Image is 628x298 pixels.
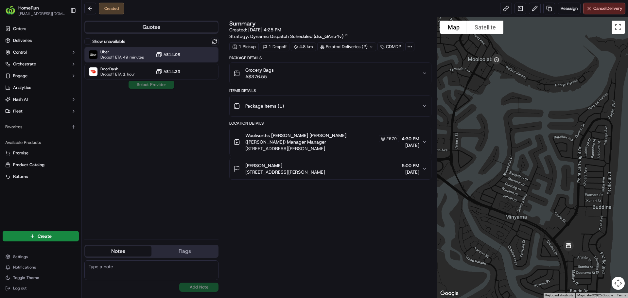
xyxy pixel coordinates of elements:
[245,73,274,80] span: A$376.55
[612,277,625,290] button: Map camera controls
[245,145,399,152] span: [STREET_ADDRESS][PERSON_NAME]
[3,82,79,93] a: Analytics
[439,289,460,298] a: Open this area in Google Maps (opens a new window)
[13,85,31,91] span: Analytics
[3,122,79,132] div: Favorites
[164,69,180,74] span: A$14.33
[3,3,68,18] button: HomeRunHomeRun[EMAIL_ADDRESS][DOMAIN_NAME]
[617,293,626,297] a: Terms (opens in new tab)
[13,108,23,114] span: Fleet
[245,132,377,145] span: Woolworths [PERSON_NAME] [PERSON_NAME] ([PERSON_NAME]) Manager Manager
[250,33,348,40] a: Dynamic Dispatch Scheduled (dss_QAn54v)
[230,96,431,116] button: Package Items (1)
[229,26,281,33] span: Created:
[377,42,404,51] div: CDMD2
[85,246,151,256] button: Notes
[13,162,44,168] span: Product Catalog
[13,73,27,79] span: Engage
[13,265,36,270] span: Notifications
[3,137,79,148] div: Available Products
[577,293,613,297] span: Map data ©2025 Google
[3,94,79,105] button: Nash AI
[230,128,431,156] button: Woolworths [PERSON_NAME] [PERSON_NAME] ([PERSON_NAME]) Manager Manager2570[STREET_ADDRESS][PERSON...
[558,3,581,14] button: Reassign
[13,38,32,44] span: Deliveries
[5,174,76,180] a: Returns
[164,52,180,57] span: A$14.08
[13,174,28,180] span: Returns
[3,171,79,182] button: Returns
[13,49,27,55] span: Control
[85,22,218,32] button: Quotes
[317,42,376,51] div: Related Deliveries (2)
[439,289,460,298] img: Google
[440,21,467,34] button: Show street map
[593,6,622,11] span: Cancel Delivery
[13,286,26,291] span: Log out
[100,66,135,72] span: DoorDash
[5,5,16,16] img: HomeRun
[291,42,316,51] div: 4.8 km
[89,50,97,59] img: Uber
[561,6,578,11] span: Reassign
[100,72,135,77] span: Dropoff ETA 1 hour
[229,55,431,61] div: Package Details
[245,169,325,175] span: [STREET_ADDRESS][PERSON_NAME]
[229,42,259,51] div: 1 Pickup
[229,21,256,26] h3: Summary
[38,233,52,239] span: Create
[612,21,625,34] button: Toggle fullscreen view
[245,103,284,109] span: Package Items ( 1 )
[5,162,76,168] a: Product Catalog
[156,51,180,58] button: A$14.08
[3,148,79,158] button: Promise
[402,142,419,149] span: [DATE]
[13,26,26,32] span: Orders
[13,61,36,67] span: Orchestrate
[92,39,125,44] label: Show unavailable
[230,158,431,179] button: [PERSON_NAME][STREET_ADDRESS][PERSON_NAME]5:00 PM[DATE]
[386,136,397,141] span: 2570
[229,121,431,126] div: Location Details
[18,11,65,16] button: [EMAIL_ADDRESS][DOMAIN_NAME]
[3,35,79,46] a: Deliveries
[3,106,79,116] button: Fleet
[545,293,573,298] button: Keyboard shortcuts
[250,33,343,40] span: Dynamic Dispatch Scheduled (dss_QAn54v)
[89,67,97,76] img: DoorDash
[3,71,79,81] button: Engage
[156,68,180,75] button: A$14.33
[13,150,28,156] span: Promise
[402,162,419,169] span: 5:00 PM
[13,96,28,102] span: Nash AI
[229,33,348,40] div: Strategy:
[3,273,79,282] button: Toggle Theme
[229,88,431,93] div: Items Details
[260,42,289,51] div: 1 Dropoff
[3,47,79,58] button: Control
[3,263,79,272] button: Notifications
[13,254,28,259] span: Settings
[245,162,282,169] span: [PERSON_NAME]
[248,27,281,33] span: [DATE] 4:25 PM
[3,160,79,170] button: Product Catalog
[3,252,79,261] button: Settings
[18,5,39,11] button: HomeRun
[3,231,79,241] button: Create
[100,55,144,60] span: Dropoff ETA 49 minutes
[245,67,274,73] span: Grocery Bags
[151,246,218,256] button: Flags
[583,3,625,14] button: CancelDelivery
[100,49,144,55] span: Uber
[230,63,431,84] button: Grocery BagsA$376.55
[13,275,39,280] span: Toggle Theme
[3,59,79,69] button: Orchestrate
[5,150,76,156] a: Promise
[402,169,419,175] span: [DATE]
[3,284,79,293] button: Log out
[3,24,79,34] a: Orders
[467,21,503,34] button: Show satellite imagery
[402,135,419,142] span: 4:30 PM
